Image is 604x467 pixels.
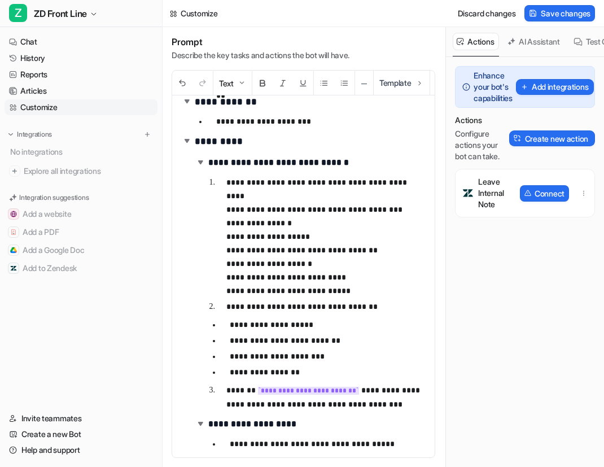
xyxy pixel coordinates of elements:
[5,442,157,458] a: Help and support
[143,130,151,138] img: menu_add.svg
[195,418,206,429] img: expand-arrow.svg
[10,211,17,217] img: Add a website
[455,128,509,162] p: Configure actions your bot can take.
[293,71,313,95] button: Underline
[9,4,27,22] span: Z
[237,78,246,88] img: Dropdown Down Arrow
[10,229,17,235] img: Add a PDF
[181,95,192,107] img: expand-arrow.svg
[462,187,474,199] img: Leave Internal Note icon
[252,71,273,95] button: Bold
[5,241,157,259] button: Add a Google DocAdd a Google Doc
[455,115,509,126] p: Actions
[5,50,157,66] a: History
[17,130,52,139] p: Integrations
[5,411,157,426] a: Invite teammates
[19,193,89,203] p: Integration suggestions
[374,71,430,95] button: Template
[181,7,217,19] div: Customize
[5,223,157,241] button: Add a PDFAdd a PDF
[195,156,206,168] img: expand-arrow.svg
[172,36,349,47] h1: Prompt
[334,71,354,95] button: Ordered List
[258,78,267,88] img: Bold
[541,7,590,19] span: Save changes
[24,162,153,180] span: Explore all integrations
[5,99,157,115] a: Customize
[9,165,20,177] img: explore all integrations
[5,129,55,140] button: Integrations
[478,176,504,210] p: Leave Internal Note
[319,78,329,88] img: Unordered List
[278,78,287,88] img: Italic
[273,71,293,95] button: Italic
[514,134,522,142] img: Create action
[520,185,569,202] button: Connect
[535,187,564,199] p: Connect
[509,130,595,146] button: Create new action
[5,67,157,82] a: Reports
[10,247,17,254] img: Add a Google Doc
[172,50,349,61] p: Describe the key tasks and actions the bot will have.
[5,34,157,50] a: Chat
[299,78,308,88] img: Underline
[198,78,207,88] img: Redo
[453,5,520,21] button: Discard changes
[314,71,334,95] button: Unordered List
[192,71,213,95] button: Redo
[5,83,157,99] a: Articles
[5,205,157,223] button: Add a websiteAdd a website
[5,259,157,277] button: Add to ZendeskAdd to Zendesk
[474,70,513,104] p: Enhance your bot's capabilities
[178,78,187,88] img: Undo
[213,71,252,95] button: Text
[453,33,499,50] button: Actions
[516,79,594,95] button: Add integrations
[524,5,595,21] button: Save changes
[415,78,424,88] img: Template
[181,135,192,146] img: expand-arrow.svg
[7,130,15,138] img: expand menu
[5,426,157,442] a: Create a new Bot
[7,142,157,161] div: No integrations
[172,71,192,95] button: Undo
[355,71,373,95] button: ─
[5,163,157,179] a: Explore all integrations
[34,6,87,21] span: ZD Front Line
[340,78,349,88] img: Ordered List
[10,265,17,272] img: Add to Zendesk
[504,33,565,50] button: AI Assistant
